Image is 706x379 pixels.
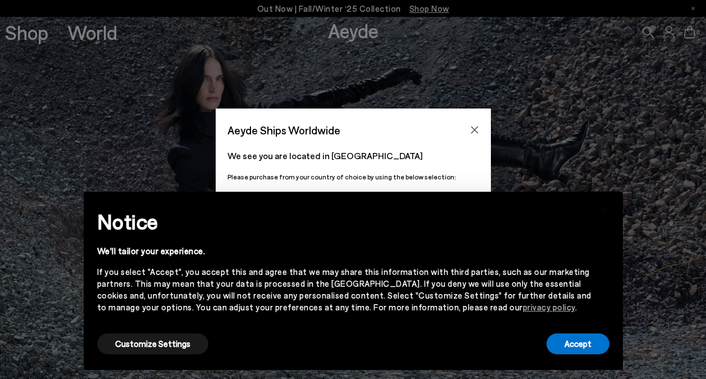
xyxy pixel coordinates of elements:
p: We see you are located in [GEOGRAPHIC_DATA] [227,149,479,163]
p: Please purchase from your country of choice by using the below selection: [227,172,479,182]
button: Accept [546,333,609,354]
button: Close this notice [591,195,618,222]
div: We'll tailor your experience. [97,245,591,257]
button: Customize Settings [97,333,208,354]
button: Close [466,121,483,138]
h2: Notice [97,207,591,236]
div: If you select "Accept", you accept this and agree that we may share this information with third p... [97,266,591,313]
span: Aeyde Ships Worldwide [227,120,340,140]
a: privacy policy [523,302,575,312]
span: × [601,200,609,216]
